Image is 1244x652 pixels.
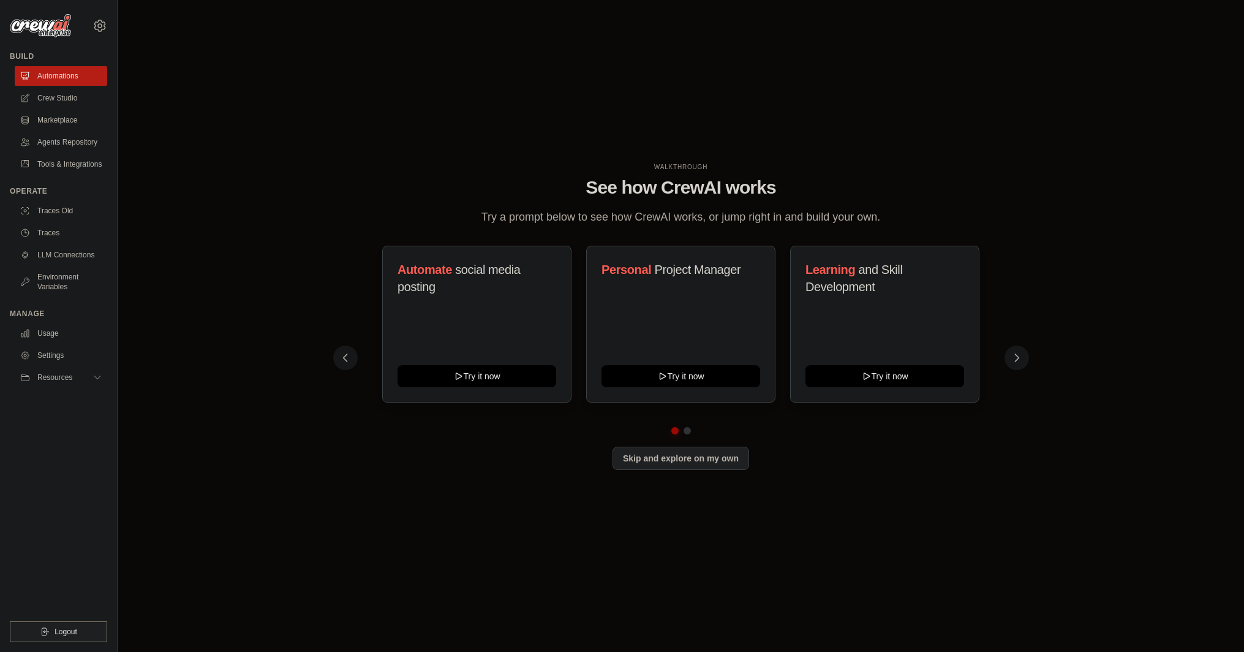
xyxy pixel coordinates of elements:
[805,263,855,276] span: Learning
[15,201,107,221] a: Traces Old
[10,309,107,319] div: Manage
[15,223,107,243] a: Traces
[15,267,107,297] a: Environment Variables
[10,186,107,196] div: Operate
[398,365,556,387] button: Try it now
[15,110,107,130] a: Marketplace
[601,263,651,276] span: Personal
[55,627,77,637] span: Logout
[613,447,749,470] button: Skip and explore on my own
[10,621,107,642] button: Logout
[601,365,760,387] button: Try it now
[15,154,107,174] a: Tools & Integrations
[15,66,107,86] a: Automations
[398,263,521,294] span: social media posting
[10,51,107,61] div: Build
[343,176,1019,199] h1: See how CrewAI works
[475,208,887,226] p: Try a prompt below to see how CrewAI works, or jump right in and build your own.
[37,373,72,382] span: Resources
[805,365,964,387] button: Try it now
[10,14,71,37] img: Logo
[15,368,107,387] button: Resources
[398,263,452,276] span: Automate
[15,88,107,108] a: Crew Studio
[15,324,107,343] a: Usage
[654,263,741,276] span: Project Manager
[343,162,1019,172] div: WALKTHROUGH
[15,132,107,152] a: Agents Repository
[15,346,107,365] a: Settings
[15,245,107,265] a: LLM Connections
